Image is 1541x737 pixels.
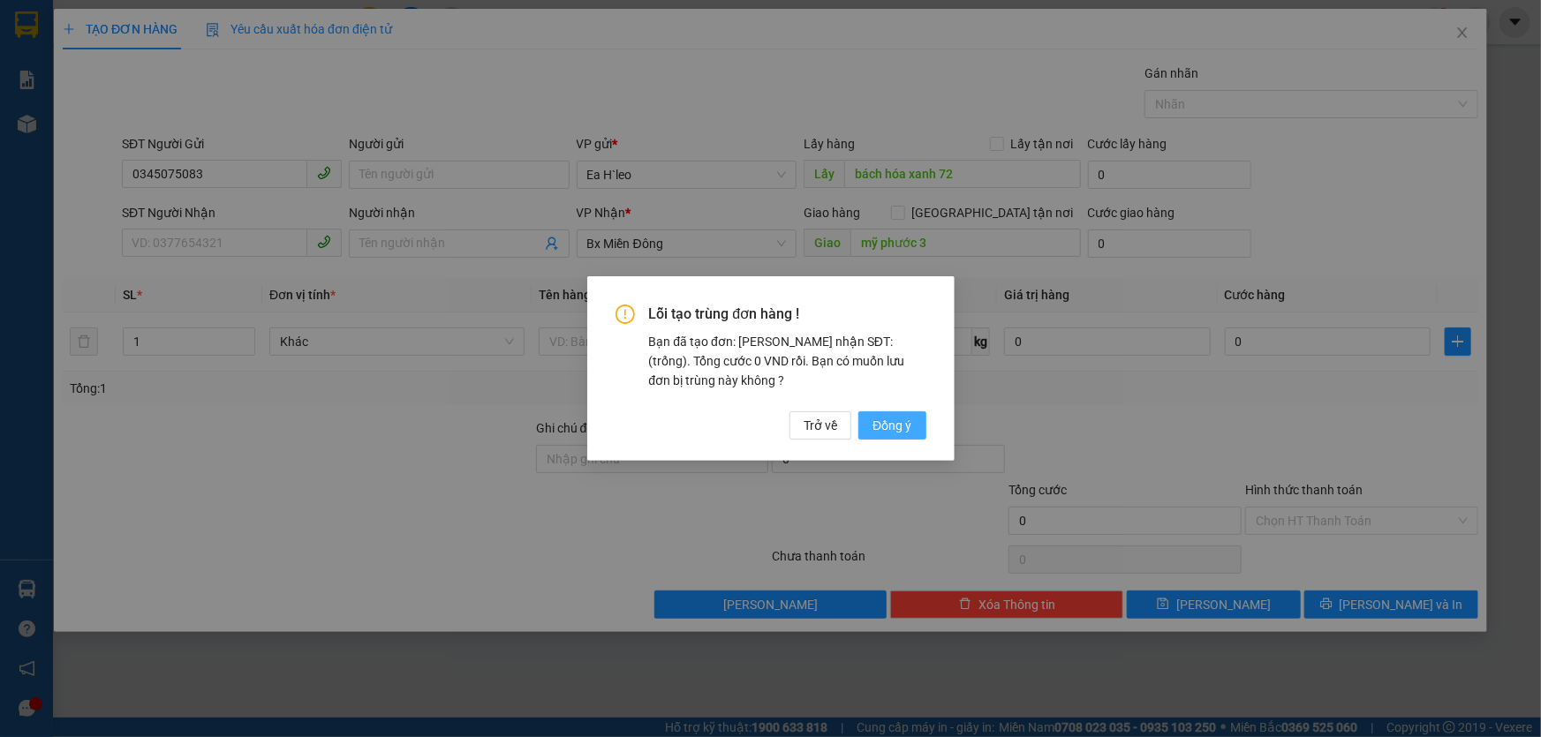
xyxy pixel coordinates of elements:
div: Bạn đã tạo đơn: [PERSON_NAME] nhận SĐT: (trống). Tổng cước 0 VND rồi. Bạn có muốn lưu đơn bị trùn... [649,332,926,390]
button: Trở về [789,411,851,440]
span: Đồng ý [872,416,911,435]
button: Đồng ý [858,411,925,440]
span: Trở về [804,416,837,435]
span: exclamation-circle [616,305,635,324]
span: Lỗi tạo trùng đơn hàng ! [649,305,926,324]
